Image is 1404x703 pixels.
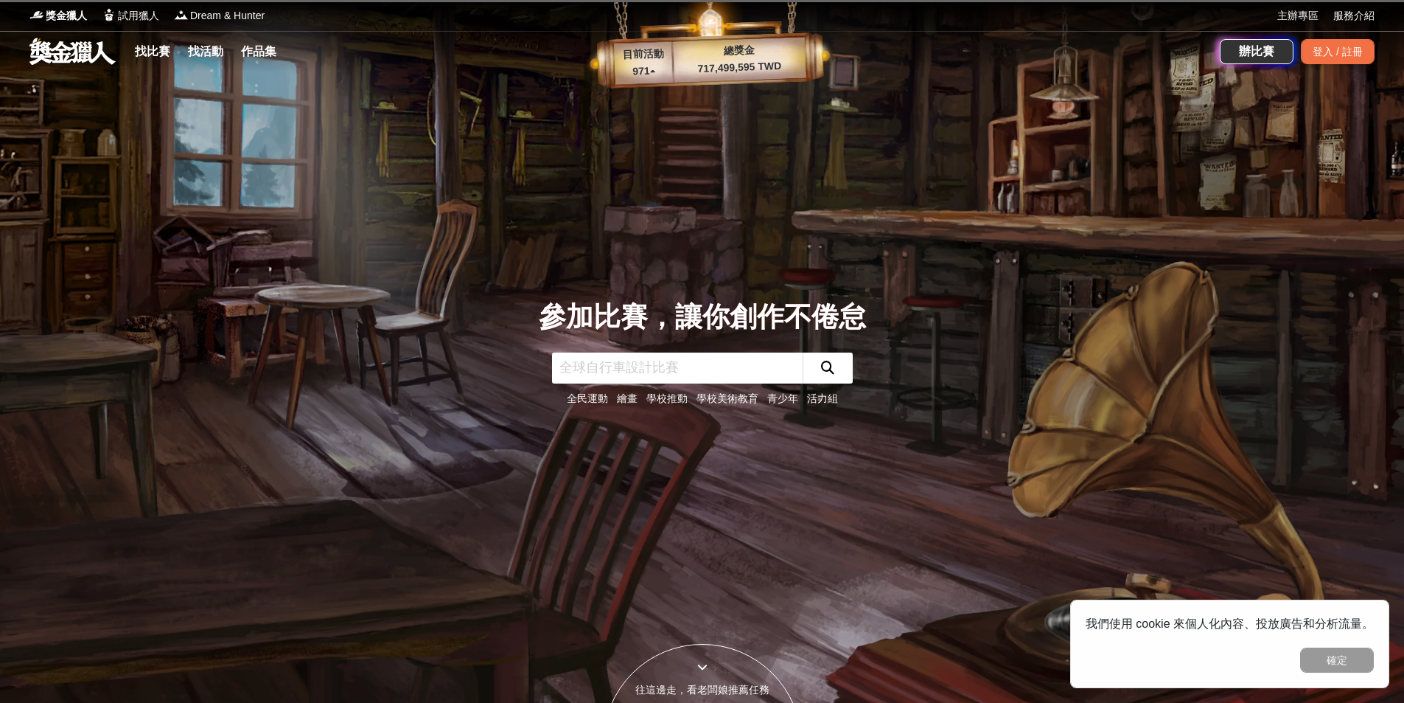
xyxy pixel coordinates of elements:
span: 獎金獵人 [46,8,87,24]
a: 全民運動 [567,392,608,404]
a: 主辦專區 [1277,8,1319,24]
a: 服務介紹 [1333,8,1375,24]
img: Logo [29,7,44,22]
a: 青少年 [767,392,798,404]
a: 活力組 [807,392,838,404]
a: 找比賽 [129,41,176,62]
a: 學校美術教育 [696,392,758,404]
p: 目前活動 [613,46,673,63]
a: Logo試用獵人 [102,8,159,24]
a: Logo獎金獵人 [29,8,87,24]
a: 作品集 [235,41,282,62]
img: Logo [174,7,189,22]
a: 找活動 [182,41,229,62]
span: 試用獵人 [118,8,159,24]
p: 717,499,595 TWD [673,58,806,77]
span: 我們使用 cookie 來個人化內容、投放廣告和分析流量。 [1086,617,1374,630]
div: 登入 / 註冊 [1301,39,1375,64]
span: Dream & Hunter [190,8,265,24]
p: 總獎金 [672,41,806,60]
a: LogoDream & Hunter [174,8,265,24]
a: 學校推動 [646,392,688,404]
input: 全球自行車設計比賽 [552,353,803,384]
img: Logo [102,7,116,22]
p: 971 ▴ [614,63,674,80]
a: 辦比賽 [1220,39,1293,64]
div: 往這邊走，看老闆娘推薦任務 [604,682,801,698]
a: 繪畫 [617,392,638,404]
button: 確定 [1300,648,1374,673]
div: 參加比賽，讓你創作不倦怠 [539,297,866,338]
